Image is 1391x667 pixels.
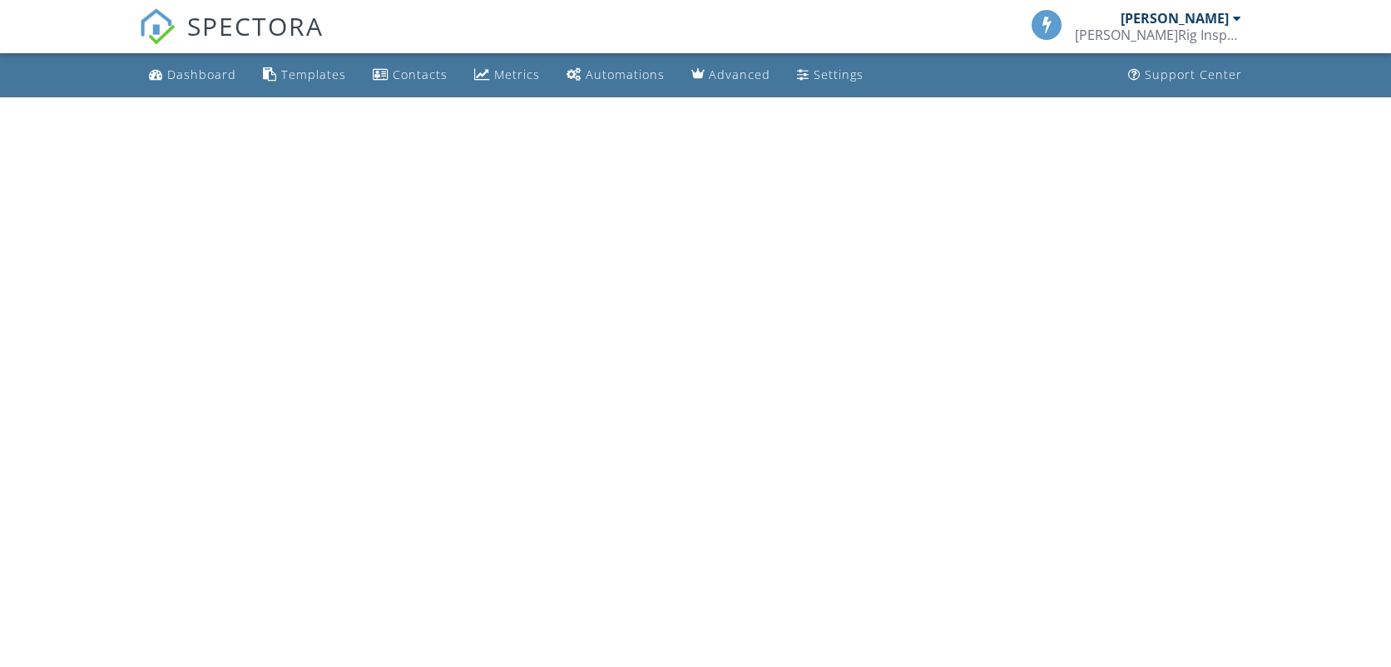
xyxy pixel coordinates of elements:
[1121,60,1249,91] a: Support Center
[393,67,448,82] div: Contacts
[1075,27,1241,43] div: J.Rig Inspections, LLC
[167,67,236,82] div: Dashboard
[814,67,864,82] div: Settings
[560,60,671,91] a: Automations (Basic)
[139,22,324,57] a: SPECTORA
[468,60,547,91] a: Metrics
[139,8,176,45] img: The Best Home Inspection Software - Spectora
[494,67,540,82] div: Metrics
[709,67,770,82] div: Advanced
[142,60,243,91] a: Dashboard
[187,8,324,43] span: SPECTORA
[685,60,777,91] a: Advanced
[281,67,346,82] div: Templates
[1121,10,1229,27] div: [PERSON_NAME]
[1145,67,1242,82] div: Support Center
[256,60,353,91] a: Templates
[790,60,870,91] a: Settings
[586,67,665,82] div: Automations
[366,60,454,91] a: Contacts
